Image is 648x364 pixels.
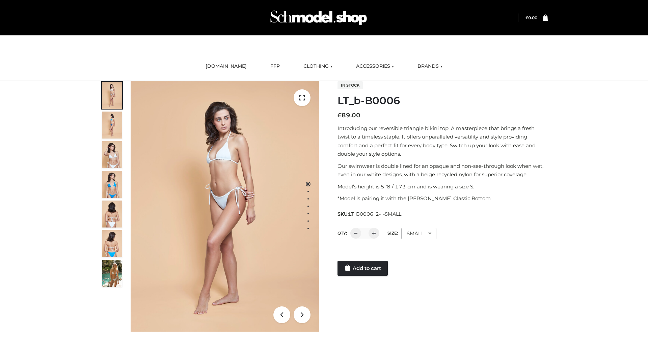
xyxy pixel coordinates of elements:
[131,81,319,332] img: ArielClassicBikiniTop_CloudNine_AzureSky_OW114ECO_1
[102,112,122,139] img: ArielClassicBikiniTop_CloudNine_AzureSky_OW114ECO_2-scaled.jpg
[525,15,537,20] a: £0.00
[102,82,122,109] img: ArielClassicBikiniTop_CloudNine_AzureSky_OW114ECO_1-scaled.jpg
[351,59,399,74] a: ACCESSORIES
[102,171,122,198] img: ArielClassicBikiniTop_CloudNine_AzureSky_OW114ECO_4-scaled.jpg
[337,112,360,119] bdi: 89.00
[268,4,369,31] img: Schmodel Admin 964
[337,81,363,89] span: In stock
[298,59,337,74] a: CLOTHING
[102,201,122,227] img: ArielClassicBikiniTop_CloudNine_AzureSky_OW114ECO_7-scaled.jpg
[337,231,347,236] label: QTY:
[349,211,401,217] span: LT_B0006_2-_-SMALL
[265,59,285,74] a: FFP
[401,228,436,239] div: SMALL
[337,162,548,179] p: Our swimwear is double lined for an opaque and non-see-through look when wet, even in our white d...
[525,15,528,20] span: £
[525,15,537,20] bdi: 0.00
[337,210,402,218] span: SKU:
[387,231,398,236] label: Size:
[337,261,388,276] a: Add to cart
[337,194,548,203] p: *Model is pairing it with the [PERSON_NAME] Classic Bottom
[337,182,548,191] p: Model’s height is 5 ‘8 / 173 cm and is wearing a size S.
[337,124,548,158] p: Introducing our reversible triangle bikini top. A masterpiece that brings a fresh twist to a time...
[337,112,342,119] span: £
[200,59,252,74] a: [DOMAIN_NAME]
[337,95,548,107] h1: LT_b-B0006
[102,141,122,168] img: ArielClassicBikiniTop_CloudNine_AzureSky_OW114ECO_3-scaled.jpg
[102,260,122,287] img: Arieltop_CloudNine_AzureSky2.jpg
[102,230,122,257] img: ArielClassicBikiniTop_CloudNine_AzureSky_OW114ECO_8-scaled.jpg
[412,59,448,74] a: BRANDS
